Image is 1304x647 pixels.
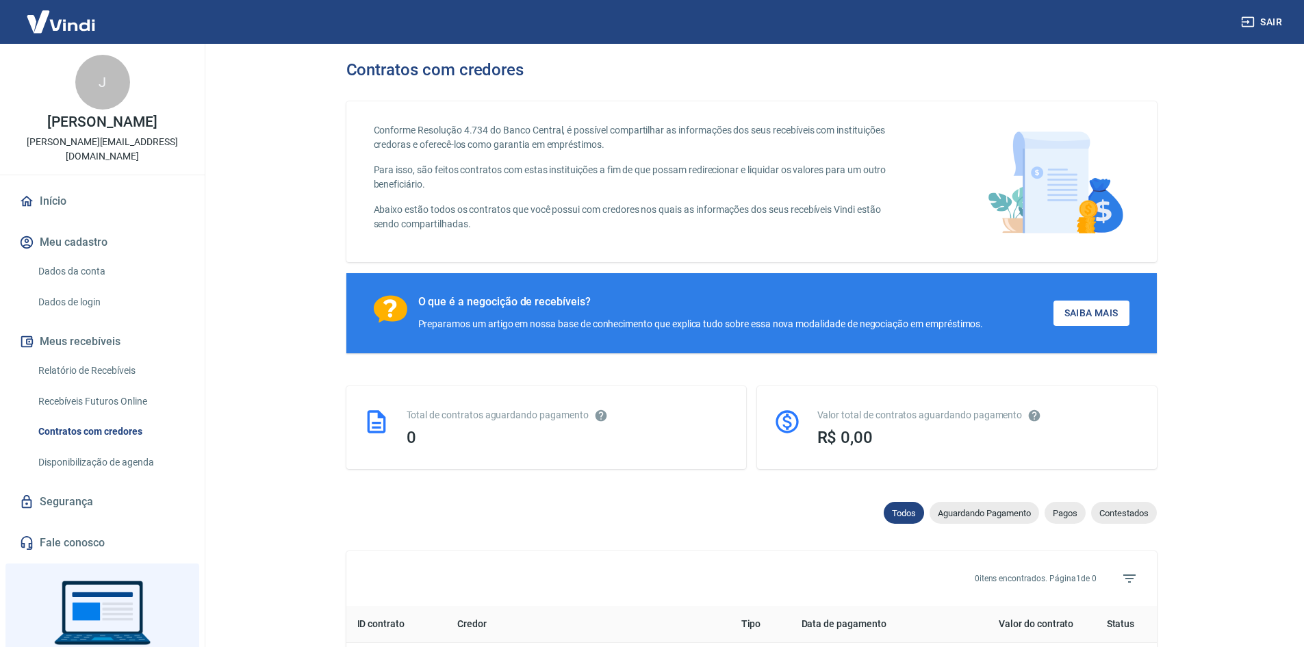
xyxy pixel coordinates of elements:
a: Dados da conta [33,257,188,286]
span: Aguardando Pagamento [930,508,1039,518]
div: Contestados [1091,502,1157,524]
span: R$ 0,00 [817,428,873,447]
div: 0 [407,428,730,447]
span: Filtros [1113,562,1146,595]
svg: Esses contratos não se referem à Vindi, mas sim a outras instituições. [594,409,608,422]
span: Contestados [1091,508,1157,518]
div: J [75,55,130,110]
p: Conforme Resolução 4.734 do Banco Central, é possível compartilhar as informações dos seus recebí... [374,123,903,152]
th: Valor do contrato [945,606,1084,643]
th: Status [1084,606,1156,643]
div: Preparamos um artigo em nossa base de conhecimento que explica tudo sobre essa nova modalidade de... [418,317,984,331]
th: Credor [446,606,730,643]
span: Pagos [1045,508,1086,518]
div: Aguardando Pagamento [930,502,1039,524]
a: Saiba Mais [1053,301,1129,326]
button: Meus recebíveis [16,327,188,357]
a: Disponibilização de agenda [33,448,188,477]
div: Todos [884,502,924,524]
th: Tipo [730,606,791,643]
div: Valor total de contratos aguardando pagamento [817,408,1140,422]
svg: O valor comprometido não se refere a pagamentos pendentes na Vindi e sim como garantia a outras i... [1027,409,1041,422]
a: Dados de login [33,288,188,316]
a: Segurança [16,487,188,517]
th: ID contrato [346,606,447,643]
img: main-image.9f1869c469d712ad33ce.png [981,123,1129,240]
a: Início [16,186,188,216]
a: Contratos com credores [33,418,188,446]
p: [PERSON_NAME][EMAIL_ADDRESS][DOMAIN_NAME] [11,135,194,164]
button: Sair [1238,10,1288,35]
img: Ícone com um ponto de interrogação. [374,295,407,323]
p: Abaixo estão todos os contratos que você possui com credores nos quais as informações dos seus re... [374,203,903,231]
img: Vindi [16,1,105,42]
p: 0 itens encontrados. Página 1 de 0 [975,572,1097,585]
span: Todos [884,508,924,518]
p: [PERSON_NAME] [47,115,157,129]
div: Total de contratos aguardando pagamento [407,408,730,422]
button: Meu cadastro [16,227,188,257]
th: Data de pagamento [791,606,945,643]
div: O que é a negocição de recebíveis? [418,295,984,309]
div: Pagos [1045,502,1086,524]
h3: Contratos com credores [346,60,524,79]
a: Recebíveis Futuros Online [33,388,188,416]
a: Relatório de Recebíveis [33,357,188,385]
a: Fale conosco [16,528,188,558]
p: Para isso, são feitos contratos com estas instituições a fim de que possam redirecionar e liquida... [374,163,903,192]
